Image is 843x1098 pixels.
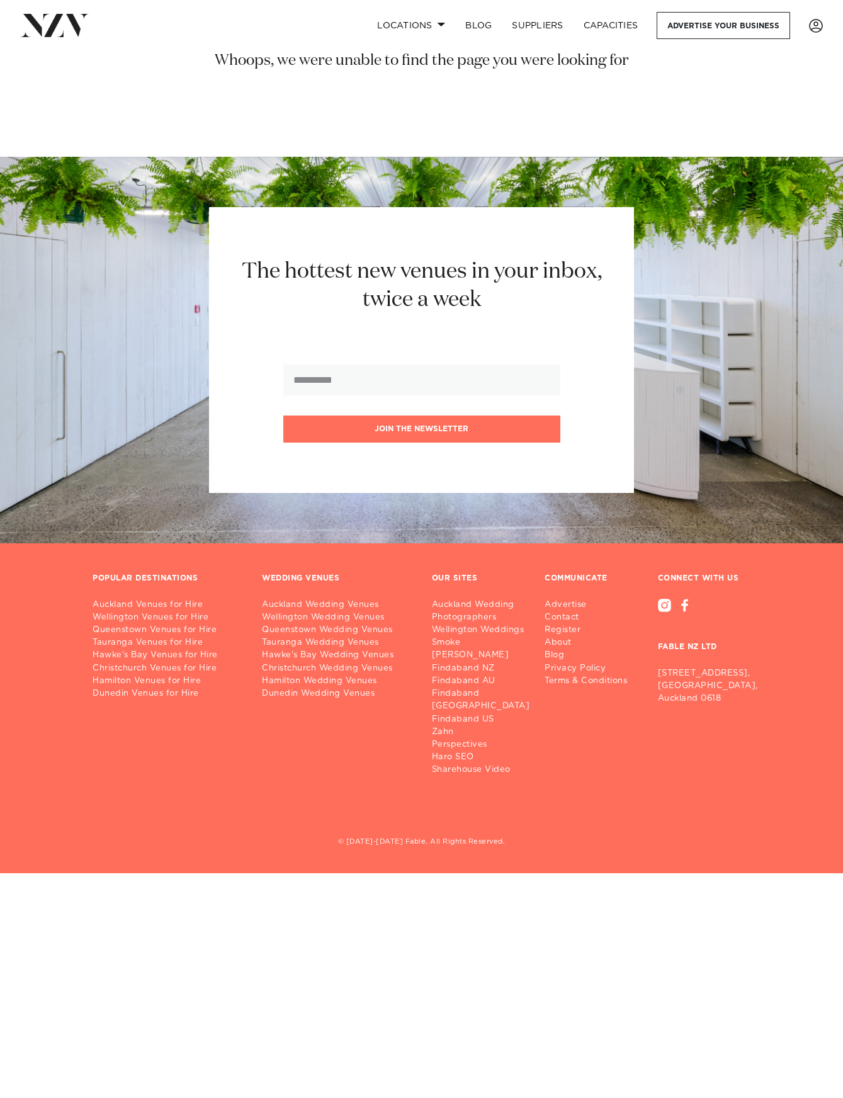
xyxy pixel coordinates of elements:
h2: The hottest new venues in your inbox, twice a week [226,258,617,314]
a: Queenstown Venues for Hire [93,624,242,637]
h3: OUR SITES [432,574,478,584]
img: nzv-logo.png [20,14,89,37]
p: [STREET_ADDRESS], [GEOGRAPHIC_DATA], Auckland 0618 [658,667,751,705]
a: About [545,637,637,649]
a: Findaband NZ [432,662,540,675]
h3: FABLE NZ LTD [658,612,751,662]
a: Advertise [545,599,637,611]
a: Wellington Venues for Hire [93,611,242,624]
a: Dunedin Wedding Venues [262,688,411,700]
a: Hawke's Bay Wedding Venues [262,649,411,662]
a: Tauranga Venues for Hire [93,637,242,649]
h3: COMMUNICATE [545,574,608,584]
a: Haro SEO [432,751,540,764]
a: Wellington Wedding Venues [262,611,411,624]
a: Perspectives [432,739,540,751]
a: Findaband [GEOGRAPHIC_DATA] [432,688,540,713]
h5: © [DATE]-[DATE] Fable. All Rights Reserved. [93,837,750,848]
button: Join the newsletter [283,416,560,443]
a: Privacy Policy [545,662,637,675]
a: Register [545,624,637,637]
h3: CONNECT WITH US [658,574,751,584]
a: Auckland Wedding Photographers [432,599,540,624]
a: Hawke's Bay Venues for Hire [93,649,242,662]
a: BLOG [455,12,502,39]
a: Tauranga Wedding Venues [262,637,411,649]
a: Findaband AU [432,675,540,688]
a: Auckland Venues for Hire [93,599,242,611]
a: Zahn [432,726,540,739]
a: [PERSON_NAME] [432,649,540,662]
h3: Whoops, we were unable to find the page you were looking for [10,51,833,71]
h3: POPULAR DESTINATIONS [93,574,198,584]
a: Hamilton Wedding Venues [262,675,411,688]
a: Dunedin Venues for Hire [93,688,242,700]
a: Locations [367,12,455,39]
a: Blog [545,649,637,662]
a: Advertise your business [657,12,790,39]
a: Contact [545,611,637,624]
a: Christchurch Wedding Venues [262,662,411,675]
a: Sharehouse Video [432,764,540,776]
a: SUPPLIERS [502,12,573,39]
a: Auckland Wedding Venues [262,599,411,611]
a: Hamilton Venues for Hire [93,675,242,688]
h3: WEDDING VENUES [262,574,339,584]
a: Smoke [432,637,540,649]
a: Capacities [574,12,648,39]
a: Terms & Conditions [545,675,637,688]
a: Christchurch Venues for Hire [93,662,242,675]
a: Wellington Weddings [432,624,540,637]
a: Queenstown Wedding Venues [262,624,411,637]
a: Findaband US [432,713,540,726]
